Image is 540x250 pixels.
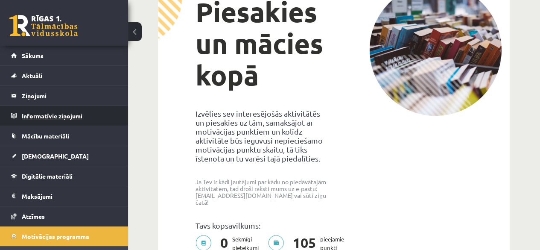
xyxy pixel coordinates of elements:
a: Informatīvie ziņojumi [11,106,117,126]
p: Ja Tev ir kādi jautājumi par kādu no piedāvātajām aktivitātēm, tad droši raksti mums uz e-pastu: ... [196,178,328,206]
a: Mācību materiāli [11,126,117,146]
a: Ziņojumi [11,86,117,106]
a: Sākums [11,46,117,65]
a: Rīgas 1. Tālmācības vidusskola [9,15,78,36]
legend: Maksājumi [22,186,117,206]
a: Atzīmes [11,206,117,226]
span: Motivācijas programma [22,232,89,240]
span: Mācību materiāli [22,132,69,140]
span: [DEMOGRAPHIC_DATA] [22,152,89,160]
span: Sākums [22,52,44,59]
legend: Informatīvie ziņojumi [22,106,117,126]
a: Digitālie materiāli [11,166,117,186]
span: Digitālie materiāli [22,172,73,180]
span: Atzīmes [22,212,45,220]
p: Izvēlies sev interesējošās aktivitātēs un piesakies uz tām, samaksājot ar motivācijas punktiem un... [196,109,328,163]
p: Tavs kopsavilkums: [196,221,328,230]
a: Maksājumi [11,186,117,206]
a: Aktuāli [11,66,117,85]
legend: Ziņojumi [22,86,117,106]
span: Aktuāli [22,72,42,79]
a: [DEMOGRAPHIC_DATA] [11,146,117,166]
a: Motivācijas programma [11,226,117,246]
